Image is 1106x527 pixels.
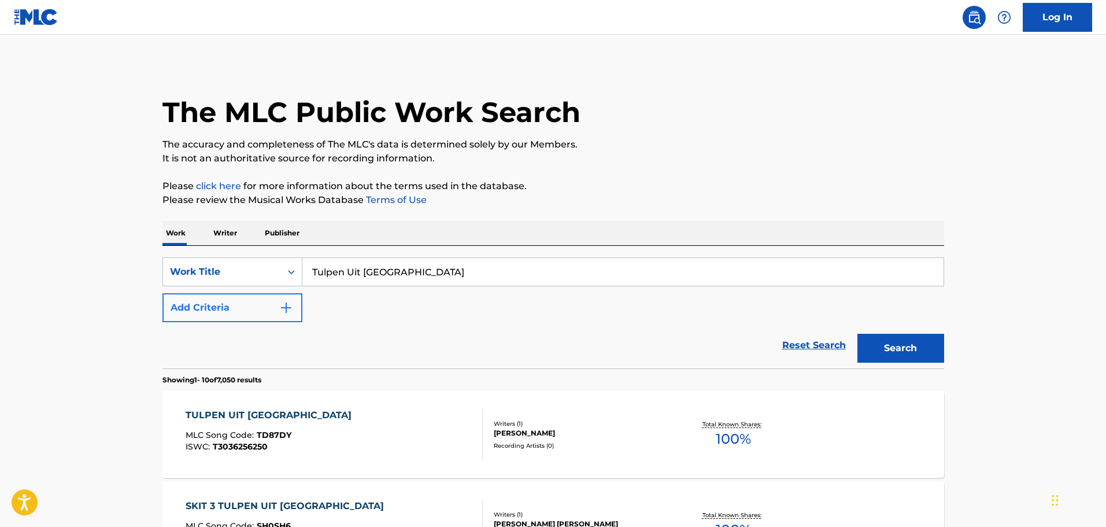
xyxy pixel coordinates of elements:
[702,420,764,429] p: Total Known Shares:
[162,138,944,152] p: The accuracy and completeness of The MLC's data is determined solely by our Members.
[162,179,944,193] p: Please for more information about the terms used in the database.
[210,221,241,245] p: Writer
[857,334,944,363] button: Search
[963,6,986,29] a: Public Search
[993,6,1016,29] div: Help
[162,391,944,478] a: TULPEN UIT [GEOGRAPHIC_DATA]MLC Song Code:TD87DYISWC:T3036256250Writers (1)[PERSON_NAME]Recording...
[162,95,580,130] h1: The MLC Public Work Search
[364,194,427,205] a: Terms of Use
[170,265,274,279] div: Work Title
[186,441,213,452] span: ISWC :
[257,430,291,440] span: TD87DY
[213,441,268,452] span: T3036256250
[1023,3,1092,32] a: Log In
[494,419,668,428] div: Writers ( 1 )
[162,221,189,245] p: Work
[1048,471,1106,527] iframe: Chat Widget
[494,510,668,519] div: Writers ( 1 )
[494,441,668,450] div: Recording Artists ( 0 )
[261,221,303,245] p: Publisher
[162,375,261,385] p: Showing 1 - 10 of 7,050 results
[702,511,764,519] p: Total Known Shares:
[162,257,944,368] form: Search Form
[186,430,257,440] span: MLC Song Code :
[196,180,241,191] a: click here
[997,10,1011,24] img: help
[494,428,668,438] div: [PERSON_NAME]
[162,193,944,207] p: Please review the Musical Works Database
[776,333,852,358] a: Reset Search
[1052,483,1059,518] div: Drag
[14,9,58,25] img: MLC Logo
[186,408,357,422] div: TULPEN UIT [GEOGRAPHIC_DATA]
[162,293,302,322] button: Add Criteria
[716,429,751,449] span: 100 %
[162,152,944,165] p: It is not an authoritative source for recording information.
[967,10,981,24] img: search
[186,499,390,513] div: SKIT 3 TULPEN UIT [GEOGRAPHIC_DATA]
[279,301,293,315] img: 9d2ae6d4665cec9f34b9.svg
